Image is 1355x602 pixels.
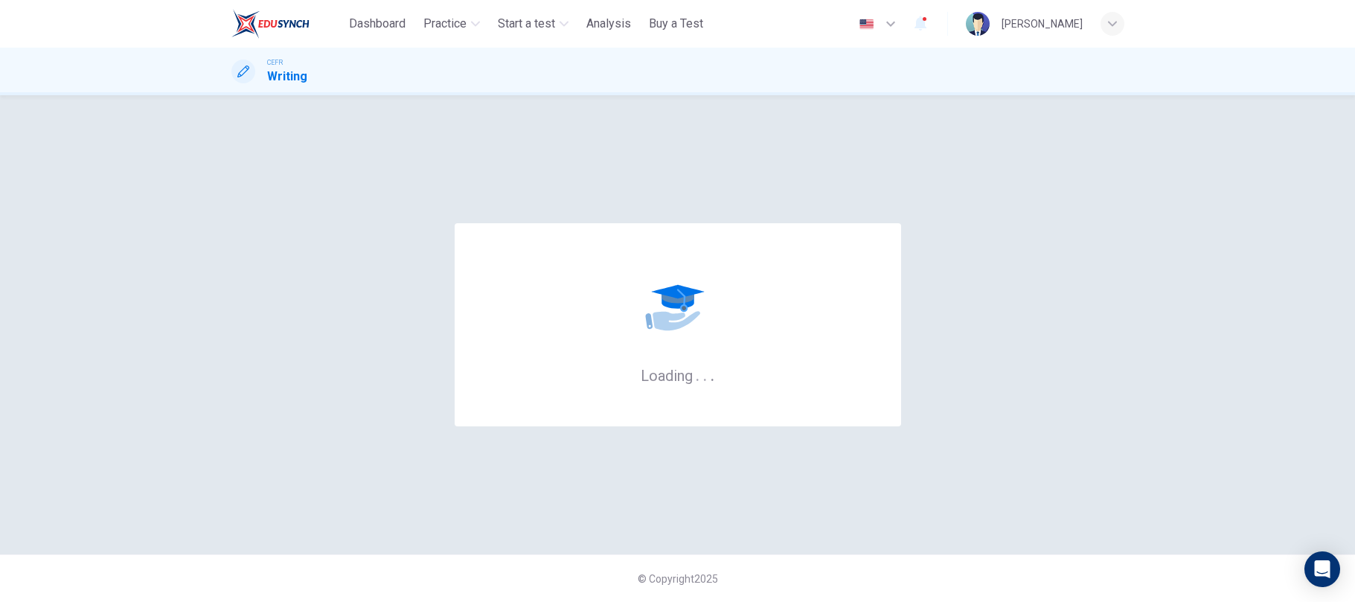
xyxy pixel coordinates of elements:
h1: Writing [267,68,307,86]
span: CEFR [267,57,283,68]
span: Start a test [498,15,555,33]
span: Practice [423,15,467,33]
button: Buy a Test [643,10,709,37]
span: Buy a Test [649,15,703,33]
span: © Copyright 2025 [638,573,718,585]
span: Analysis [586,15,631,33]
h6: Loading [641,365,715,385]
button: Analysis [580,10,637,37]
img: ELTC logo [231,9,310,39]
button: Practice [417,10,486,37]
img: Profile picture [966,12,990,36]
span: Dashboard [349,15,406,33]
a: ELTC logo [231,9,344,39]
div: Open Intercom Messenger [1304,551,1340,587]
button: Dashboard [343,10,411,37]
h6: . [695,362,700,386]
h6: . [702,362,708,386]
div: [PERSON_NAME] [1002,15,1083,33]
img: en [857,19,876,30]
button: Start a test [492,10,574,37]
h6: . [710,362,715,386]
